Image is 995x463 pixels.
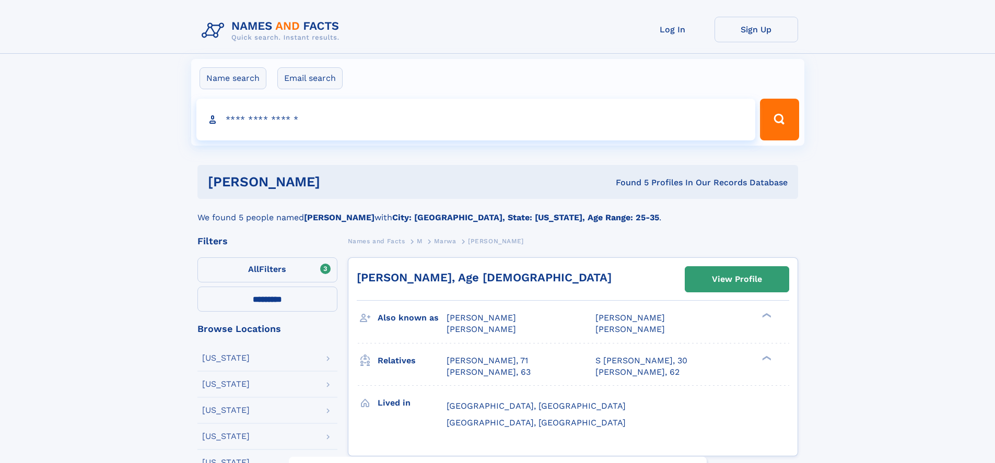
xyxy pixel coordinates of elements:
[417,238,423,245] span: M
[759,312,772,319] div: ❯
[197,17,348,45] img: Logo Names and Facts
[197,236,337,246] div: Filters
[202,406,250,414] div: [US_STATE]
[434,238,456,245] span: Marwa
[447,418,626,428] span: [GEOGRAPHIC_DATA], [GEOGRAPHIC_DATA]
[197,199,798,224] div: We found 5 people named with .
[595,366,680,378] a: [PERSON_NAME], 62
[417,234,423,247] a: M
[685,267,789,292] a: View Profile
[468,177,788,188] div: Found 5 Profiles In Our Records Database
[760,99,799,140] button: Search Button
[595,324,665,334] span: [PERSON_NAME]
[712,267,762,291] div: View Profile
[277,67,343,89] label: Email search
[348,234,405,247] a: Names and Facts
[248,264,259,274] span: All
[208,175,468,188] h1: [PERSON_NAME]
[595,313,665,323] span: [PERSON_NAME]
[202,354,250,362] div: [US_STATE]
[197,257,337,282] label: Filters
[357,271,612,284] a: [PERSON_NAME], Age [DEMOGRAPHIC_DATA]
[202,380,250,388] div: [US_STATE]
[447,366,531,378] a: [PERSON_NAME], 63
[759,354,772,361] div: ❯
[196,99,756,140] input: search input
[595,355,687,366] a: S [PERSON_NAME], 30
[392,212,659,222] b: City: [GEOGRAPHIC_DATA], State: [US_STATE], Age Range: 25-35
[378,394,447,412] h3: Lived in
[202,432,250,441] div: [US_STATE]
[378,352,447,370] h3: Relatives
[378,309,447,327] h3: Also known as
[447,355,528,366] a: [PERSON_NAME], 71
[304,212,374,222] b: [PERSON_NAME]
[447,324,516,334] span: [PERSON_NAME]
[715,17,798,42] a: Sign Up
[434,234,456,247] a: Marwa
[197,324,337,334] div: Browse Locations
[631,17,715,42] a: Log In
[468,238,524,245] span: [PERSON_NAME]
[200,67,266,89] label: Name search
[447,313,516,323] span: [PERSON_NAME]
[447,401,626,411] span: [GEOGRAPHIC_DATA], [GEOGRAPHIC_DATA]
